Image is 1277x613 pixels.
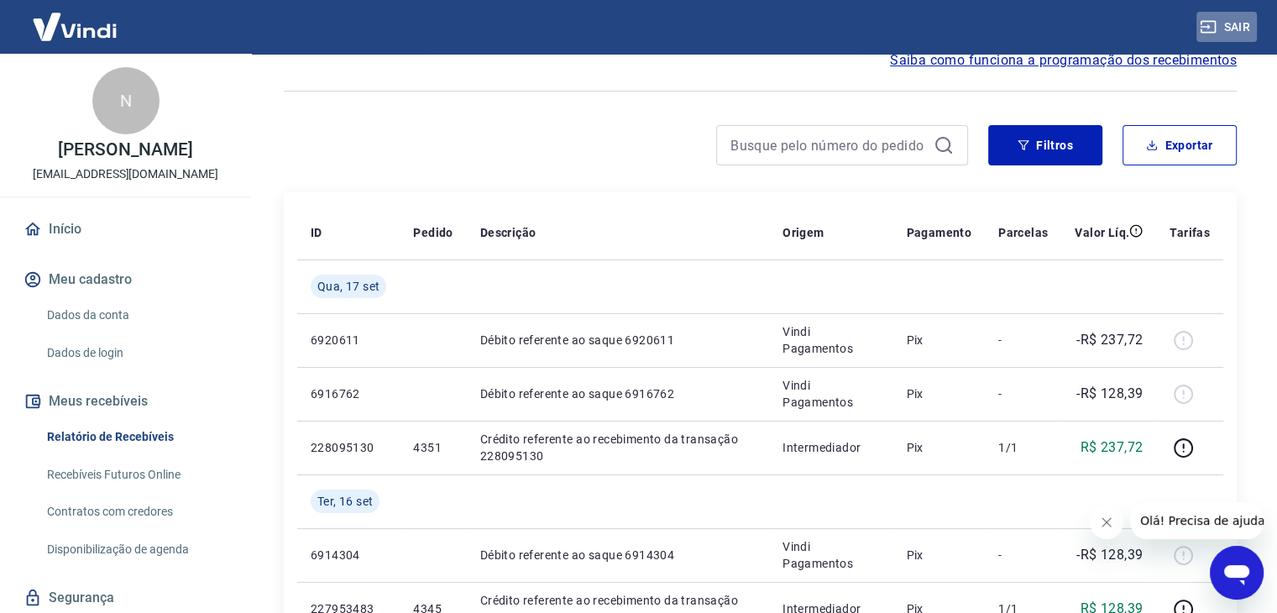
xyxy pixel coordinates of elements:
p: Parcelas [998,224,1048,241]
p: Débito referente ao saque 6916762 [480,385,756,402]
p: Vindi Pagamentos [782,377,879,411]
span: Ter, 16 set [317,493,373,510]
p: R$ 237,72 [1081,437,1144,458]
button: Sair [1196,12,1257,43]
input: Busque pelo número do pedido [730,133,927,158]
span: Qua, 17 set [317,278,379,295]
p: -R$ 237,72 [1076,330,1143,350]
p: [PERSON_NAME] [58,141,192,159]
p: Débito referente ao saque 6920611 [480,332,756,348]
a: Disponibilização de agenda [40,532,231,567]
p: 1/1 [998,439,1048,456]
p: 4351 [413,439,453,456]
button: Exportar [1123,125,1237,165]
p: -R$ 128,39 [1076,384,1143,404]
p: Pix [906,439,971,456]
p: Pedido [413,224,453,241]
p: Pix [906,385,971,402]
p: [EMAIL_ADDRESS][DOMAIN_NAME] [33,165,218,183]
p: Pagamento [906,224,971,241]
a: Recebíveis Futuros Online [40,458,231,492]
p: - [998,547,1048,563]
p: Crédito referente ao recebimento da transação 228095130 [480,431,756,464]
a: Relatório de Recebíveis [40,420,231,454]
img: Vindi [20,1,129,52]
button: Filtros [988,125,1102,165]
p: 6920611 [311,332,386,348]
p: Descrição [480,224,536,241]
p: Valor Líq. [1075,224,1129,241]
p: 6914304 [311,547,386,563]
p: Pix [906,547,971,563]
span: Olá! Precisa de ajuda? [10,12,141,25]
a: Contratos com credores [40,495,231,529]
p: Vindi Pagamentos [782,323,879,357]
iframe: Botão para abrir a janela de mensagens [1210,546,1264,600]
div: N [92,67,160,134]
a: Dados da conta [40,298,231,333]
a: Dados de login [40,336,231,370]
p: -R$ 128,39 [1076,545,1143,565]
button: Meu cadastro [20,261,231,298]
p: Vindi Pagamentos [782,538,879,572]
p: 6916762 [311,385,386,402]
p: - [998,385,1048,402]
p: 228095130 [311,439,386,456]
iframe: Fechar mensagem [1090,506,1123,539]
p: ID [311,224,322,241]
p: Origem [782,224,824,241]
button: Meus recebíveis [20,383,231,420]
iframe: Mensagem da empresa [1130,502,1264,539]
p: Pix [906,332,971,348]
p: Débito referente ao saque 6914304 [480,547,756,563]
p: Intermediador [782,439,879,456]
p: Tarifas [1170,224,1210,241]
a: Início [20,211,231,248]
p: - [998,332,1048,348]
a: Saiba como funciona a programação dos recebimentos [890,50,1237,71]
